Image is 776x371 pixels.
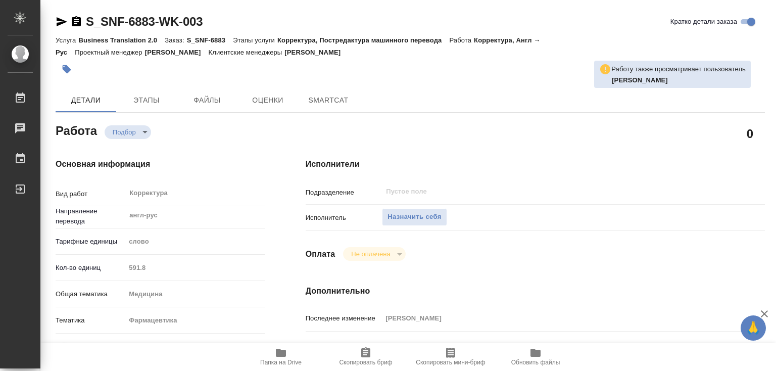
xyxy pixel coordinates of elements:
button: Добавить тэг [56,58,78,80]
p: Исполнитель [306,213,382,223]
button: Не оплачена [348,250,393,258]
span: Кратко детали заказа [670,17,737,27]
p: Направление перевода [56,206,125,226]
p: Клиентские менеджеры [209,49,285,56]
p: Услуга [56,36,78,44]
h4: Основная информация [56,158,265,170]
div: Подбор [343,247,405,261]
button: Подбор [110,128,139,136]
div: Медицина [125,286,265,303]
h4: Исполнители [306,158,765,170]
h4: Оплата [306,248,335,260]
p: Подразделение [306,188,382,198]
p: Тематика [56,315,125,326]
p: Тарифные единицы [56,237,125,247]
p: S_SNF-6883 [187,36,233,44]
h2: 0 [747,125,753,142]
input: Пустое поле [385,185,703,198]
p: [PERSON_NAME] [145,49,209,56]
div: Подбор [105,125,151,139]
p: Заказ: [165,36,186,44]
p: Корректура, Постредактура машинного перевода [277,36,449,44]
button: 🙏 [741,315,766,341]
p: Кол-во единиц [56,263,125,273]
span: SmartCat [304,94,353,107]
button: Папка на Drive [238,343,323,371]
button: Скопировать мини-бриф [408,343,493,371]
span: 🙏 [745,317,762,339]
span: Файлы [183,94,231,107]
span: Скопировать мини-бриф [416,359,485,366]
span: Нотариальный заказ [70,342,134,352]
button: Обновить файлы [493,343,578,371]
p: Этапы услуги [233,36,277,44]
h2: Работа [56,121,97,139]
textarea: корректура файла 874581-5J1321 1 под нот [382,337,726,354]
span: Папка на Drive [260,359,302,366]
span: Скопировать бриф [339,359,392,366]
p: Последнее изменение [306,313,382,323]
button: Назначить себя [382,208,447,226]
p: Business Translation 2.0 [78,36,165,44]
p: Общая тематика [56,289,125,299]
p: Комментарий к работе [306,342,382,352]
p: Работа [449,36,474,44]
a: S_SNF-6883-WK-003 [86,15,203,28]
div: слово [125,233,265,250]
span: Этапы [122,94,171,107]
span: Оценки [244,94,292,107]
p: Проектный менеджер [75,49,144,56]
b: [PERSON_NAME] [612,76,668,84]
p: Работу также просматривает пользователь [611,64,746,74]
button: Скопировать ссылку [70,16,82,28]
p: Горшкова Валентина [612,75,746,85]
button: Скопировать бриф [323,343,408,371]
input: Пустое поле [125,260,265,275]
div: Фармацевтика [125,312,265,329]
h4: Дополнительно [306,285,765,297]
button: Скопировать ссылку для ЯМессенджера [56,16,68,28]
p: Вид работ [56,189,125,199]
p: [PERSON_NAME] [284,49,348,56]
input: Пустое поле [382,311,726,326]
span: Обновить файлы [511,359,560,366]
span: Детали [62,94,110,107]
span: Назначить себя [387,211,441,223]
